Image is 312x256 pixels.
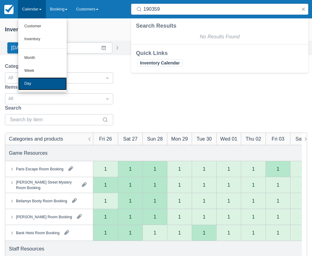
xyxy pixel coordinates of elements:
div: 1 [178,183,181,188]
div: 1 [104,199,107,204]
div: 1 [252,199,255,204]
ul: Calendar [18,18,67,92]
div: Fri 26 [99,135,112,143]
label: Items [5,83,20,91]
div: 1 [277,167,279,172]
div: 1 [277,199,279,204]
div: 1 [154,231,156,235]
div: 1 [104,231,107,235]
div: [PERSON_NAME] Room Booking [16,214,72,220]
a: Inventory [18,33,67,46]
div: 1 [129,167,132,172]
div: 1 [104,167,107,172]
div: Thu 02 [246,135,261,143]
div: 1 [203,183,206,188]
div: 1 [129,215,132,219]
div: 1 [104,183,107,188]
div: 1 [178,231,181,235]
input: Search by item [10,114,101,125]
div: 1 [203,231,206,235]
div: Sun 28 [147,135,163,143]
a: Week [18,64,67,77]
em: No Results Found [200,34,239,39]
div: Bank Heist Room Booking [16,230,59,236]
div: 1 [154,183,156,188]
div: Mon 29 [171,135,188,143]
div: 1 [227,167,230,172]
div: 1 [252,167,255,172]
div: 1 [129,199,132,204]
button: [DATE] [7,42,30,53]
div: 1 [203,199,206,204]
div: Inventory Calendar [5,26,56,33]
div: 1 [227,199,230,204]
label: Categories [5,63,33,70]
div: Sat 27 [123,135,138,143]
div: 1 [301,183,304,188]
div: 1 [277,231,279,235]
div: 1 [227,231,230,235]
div: 1 [252,183,255,188]
div: Categories and products [9,135,63,143]
a: Month [18,52,67,64]
div: 1 [104,215,107,219]
div: Paris Escape Room Booking [16,166,63,172]
div: 1 [178,199,181,204]
div: 1 [129,231,132,235]
input: Date [43,42,112,53]
div: Game Resources [9,149,48,157]
span: Dropdown icon [104,75,110,81]
div: 1 [178,215,181,219]
div: 1 [154,167,156,172]
input: Search ( / ) [143,4,298,15]
div: [PERSON_NAME] Street Mystery Room Booking [16,180,77,191]
a: Day [18,77,67,90]
div: 1 [178,167,181,172]
div: 1 [203,167,206,172]
label: Search [5,104,24,112]
div: Quick Links [136,49,303,57]
div: 1 [277,215,279,219]
div: Sat 04 [295,135,310,143]
div: 1 [129,183,132,188]
div: 1 [301,215,304,219]
div: 1 [301,231,304,235]
div: 1 [227,215,230,219]
div: Fri 03 [272,135,284,143]
div: 1 [154,215,156,219]
a: Inventory Calendar [137,59,182,67]
div: Staff Resources [9,245,44,253]
div: Wed 01 [220,135,237,143]
div: 1 [252,231,255,235]
span: Dropdown icon [104,96,110,102]
div: 1 [227,183,230,188]
div: 1 [301,199,304,204]
div: 1 [252,215,255,219]
div: Tue 30 [197,135,212,143]
div: 1 [203,215,206,219]
img: checkfront-main-nav-mini-logo.png [4,5,14,14]
div: Bellamys Booty Room Booking [16,198,67,204]
div: 1 [154,199,156,204]
a: Customer [18,20,67,33]
div: Search Results [136,22,303,29]
div: 1 [301,167,304,172]
div: 1 [277,183,279,188]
